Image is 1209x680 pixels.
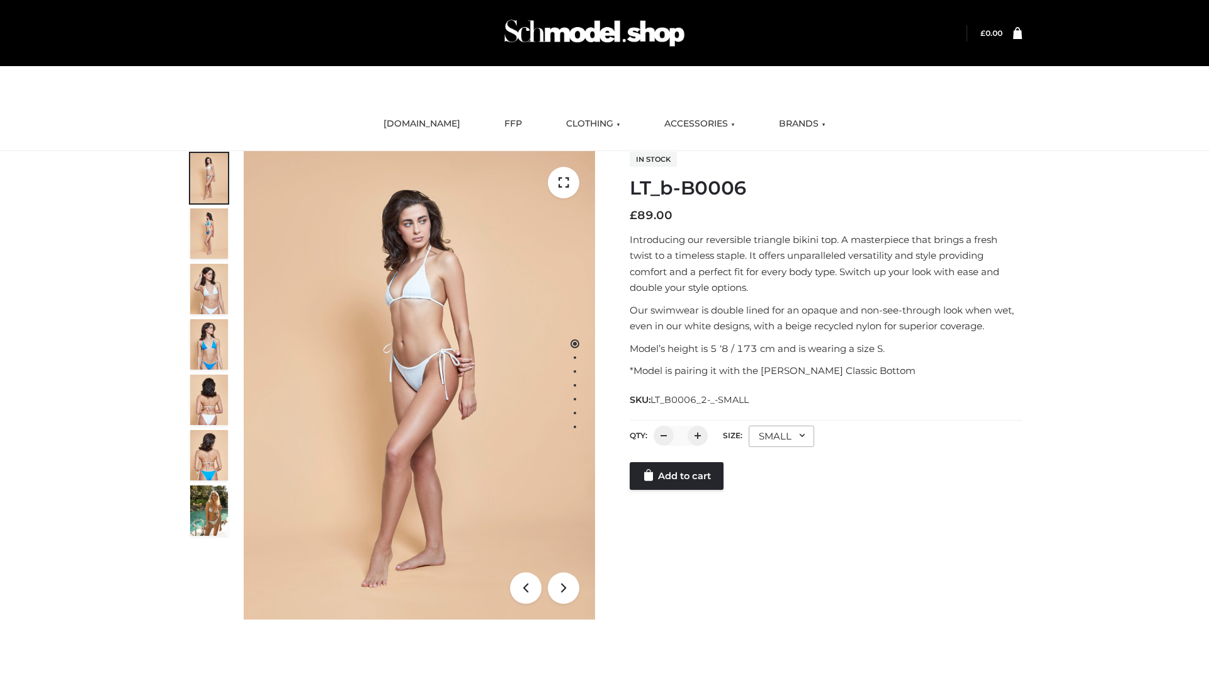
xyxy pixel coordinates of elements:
span: In stock [630,152,677,167]
img: ArielClassicBikiniTop_CloudNine_AzureSky_OW114ECO_1 [244,151,595,620]
a: Add to cart [630,462,724,490]
label: QTY: [630,431,647,440]
span: £ [630,208,637,222]
div: SMALL [749,426,814,447]
label: Size: [723,431,742,440]
h1: LT_b-B0006 [630,177,1022,200]
img: ArielClassicBikiniTop_CloudNine_AzureSky_OW114ECO_1-scaled.jpg [190,153,228,203]
span: SKU: [630,392,750,407]
a: FFP [495,110,531,138]
a: £0.00 [980,28,1002,38]
a: BRANDS [769,110,835,138]
p: Our swimwear is double lined for an opaque and non-see-through look when wet, even in our white d... [630,302,1022,334]
img: Schmodel Admin 964 [500,8,689,58]
bdi: 0.00 [980,28,1002,38]
a: [DOMAIN_NAME] [374,110,470,138]
img: ArielClassicBikiniTop_CloudNine_AzureSky_OW114ECO_3-scaled.jpg [190,264,228,314]
img: ArielClassicBikiniTop_CloudNine_AzureSky_OW114ECO_4-scaled.jpg [190,319,228,370]
img: ArielClassicBikiniTop_CloudNine_AzureSky_OW114ECO_8-scaled.jpg [190,430,228,480]
span: LT_B0006_2-_-SMALL [650,394,749,405]
a: ACCESSORIES [655,110,744,138]
p: Model’s height is 5 ‘8 / 173 cm and is wearing a size S. [630,341,1022,357]
p: *Model is pairing it with the [PERSON_NAME] Classic Bottom [630,363,1022,379]
img: ArielClassicBikiniTop_CloudNine_AzureSky_OW114ECO_7-scaled.jpg [190,375,228,425]
img: Arieltop_CloudNine_AzureSky2.jpg [190,485,228,536]
p: Introducing our reversible triangle bikini top. A masterpiece that brings a fresh twist to a time... [630,232,1022,296]
bdi: 89.00 [630,208,673,222]
a: CLOTHING [557,110,630,138]
span: £ [980,28,985,38]
img: ArielClassicBikiniTop_CloudNine_AzureSky_OW114ECO_2-scaled.jpg [190,208,228,259]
